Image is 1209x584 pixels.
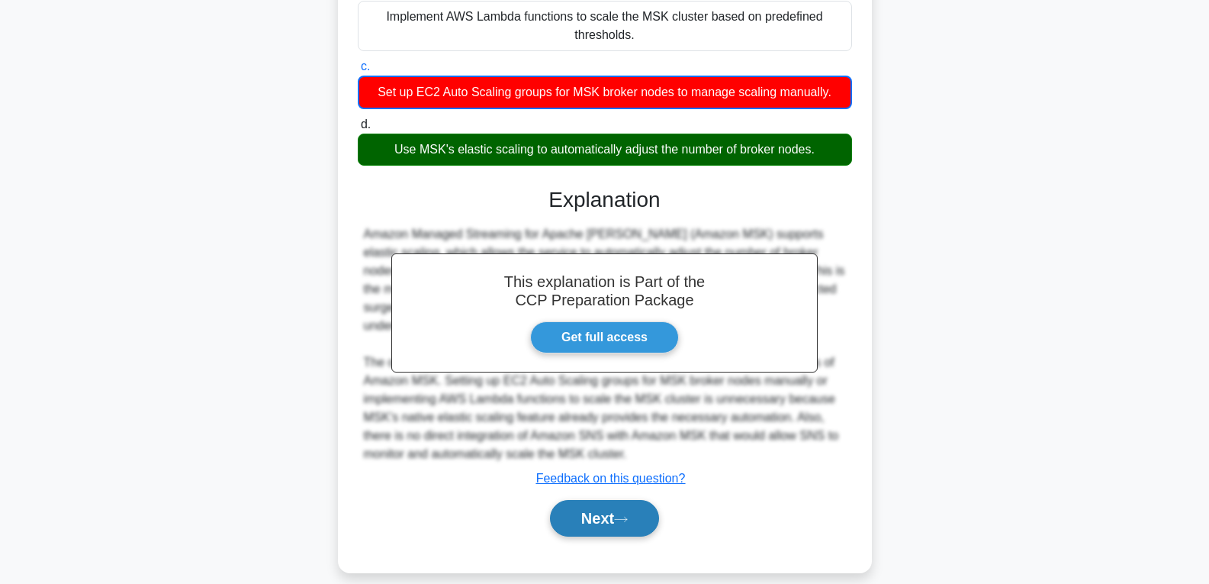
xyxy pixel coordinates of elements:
div: Amazon Managed Streaming for Apache [PERSON_NAME] (Amazon MSK) supports elastic scaling, which al... [364,225,846,463]
h3: Explanation [367,187,843,213]
a: Get full access [530,321,679,353]
span: d. [361,118,371,131]
span: c. [361,60,370,73]
div: Implement AWS Lambda functions to scale the MSK cluster based on predefined thresholds. [358,1,852,51]
div: Set up EC2 Auto Scaling groups for MSK broker nodes to manage scaling manually. [358,76,852,109]
a: Feedback on this question? [536,472,686,485]
div: Use MSK's elastic scaling to automatically adjust the number of broker nodes. [358,134,852,166]
button: Next [550,500,659,537]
